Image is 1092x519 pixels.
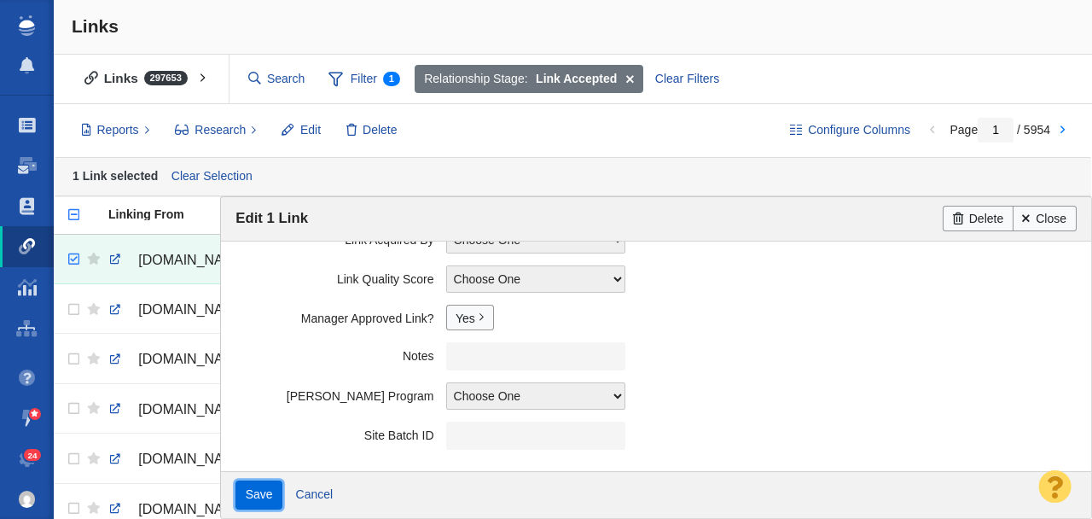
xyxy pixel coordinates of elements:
[319,63,409,96] span: Filter
[73,168,158,182] strong: 1 Link selected
[235,342,445,364] label: Notes
[235,422,445,443] label: Site Batch ID
[167,164,256,190] a: Clear Selection
[138,502,434,516] span: [DOMAIN_NAME][URL][US_STATE][US_STATE]
[97,121,139,139] span: Reports
[108,208,277,223] a: Linking From
[195,121,246,139] span: Research
[337,116,407,145] button: Delete
[1013,206,1077,231] a: Close
[19,15,34,36] img: buzzstream_logo_iconsimple.png
[235,210,308,226] span: Edit 1 Link
[108,445,264,474] a: [DOMAIN_NAME][URL][DATE]
[235,305,445,326] label: Manager Approved Link?
[943,206,1013,231] a: Delete
[108,208,277,220] div: Linking From
[950,123,1050,137] span: Page / 5954
[241,64,313,94] input: Search
[235,481,282,510] input: Save
[424,70,527,88] span: Relationship Stage:
[138,302,325,317] span: [DOMAIN_NAME][URL][DATE]
[138,452,325,466] span: [DOMAIN_NAME][URL][DATE]
[72,16,119,36] span: Links
[272,116,330,145] button: Edit
[138,352,282,366] span: [DOMAIN_NAME][URL]
[138,253,282,267] span: [DOMAIN_NAME][URL]
[383,72,400,86] span: 1
[19,491,36,508] img: 4d4450a2c5952a6e56f006464818e682
[166,116,267,145] button: Research
[235,265,445,287] label: Link Quality Score
[808,121,910,139] span: Configure Columns
[645,65,729,94] div: Clear Filters
[138,402,325,417] span: [DOMAIN_NAME][URL][DATE]
[108,246,264,275] a: [DOMAIN_NAME][URL]
[536,70,617,88] strong: Link Accepted
[108,395,264,424] a: [DOMAIN_NAME][URL][DATE]
[108,295,264,324] a: [DOMAIN_NAME][URL][DATE]
[446,305,495,330] a: Yes
[286,482,343,508] a: Cancel
[108,345,264,374] a: [DOMAIN_NAME][URL]
[24,449,42,462] span: 24
[363,121,397,139] span: Delete
[300,121,321,139] span: Edit
[781,116,921,145] button: Configure Columns
[72,116,160,145] button: Reports
[235,382,445,404] label: [PERSON_NAME] Program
